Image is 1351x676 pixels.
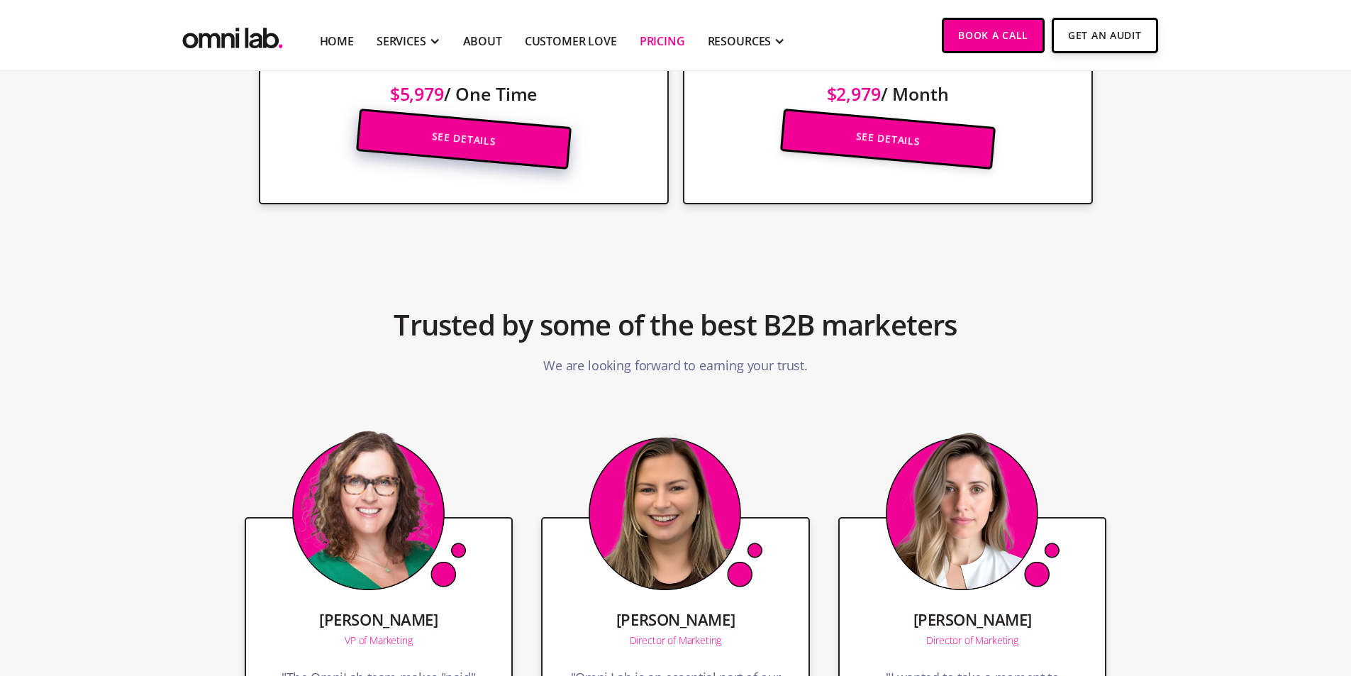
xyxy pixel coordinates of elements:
h5: [PERSON_NAME] [319,611,438,628]
p: / One Time [289,70,639,104]
a: Pricing [640,33,685,50]
a: Customer Love [525,33,617,50]
a: Get An Audit [1052,18,1157,53]
a: Book a Call [942,18,1045,53]
h5: [PERSON_NAME] [616,611,735,628]
h5: [PERSON_NAME] [913,611,1032,628]
p: We are looking forward to earning your trust. [543,349,808,382]
span: $5,979 [390,82,444,106]
div: VP of Marketing [345,636,413,645]
div: SERVICES [377,33,426,50]
span: $2,979 [827,82,881,106]
a: home [179,18,286,52]
div: Director of Marketing [926,636,1018,645]
a: See Details [355,109,571,170]
iframe: Chat Widget [1096,511,1351,676]
a: About [463,33,502,50]
p: / Month [713,70,1063,104]
h2: Trusted by some of the best B2B marketers [394,301,957,349]
div: RESOURCES [708,33,772,50]
a: Home [320,33,354,50]
a: See Details [779,109,995,170]
img: Omni Lab: B2B SaaS Demand Generation Agency [179,18,286,52]
div: Director of Marketing [630,636,722,645]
